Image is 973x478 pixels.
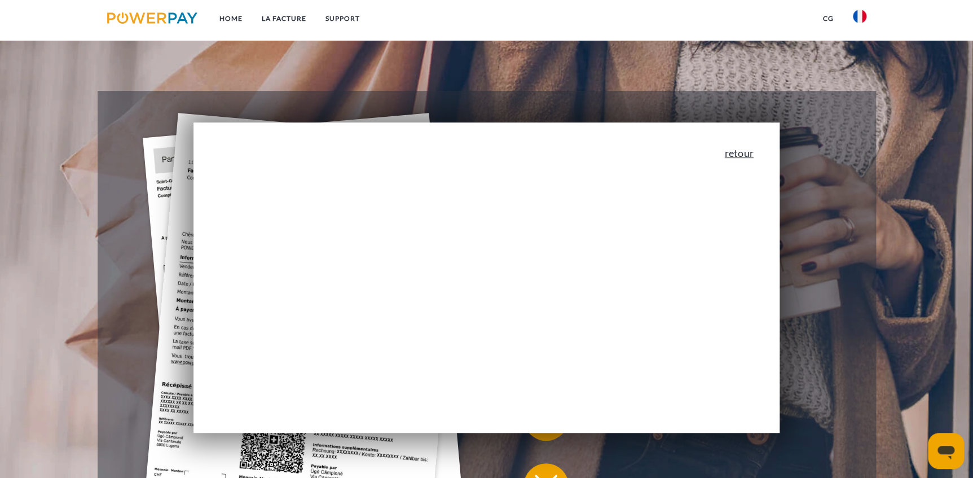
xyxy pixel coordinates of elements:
[107,12,198,24] img: logo-powerpay.svg
[252,8,315,29] a: LA FACTURE
[725,148,754,158] a: retour
[928,433,964,469] iframe: Bouton de lancement de la fenêtre de messagerie
[315,8,369,29] a: Support
[209,8,252,29] a: Home
[813,8,843,29] a: CG
[853,10,866,23] img: fr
